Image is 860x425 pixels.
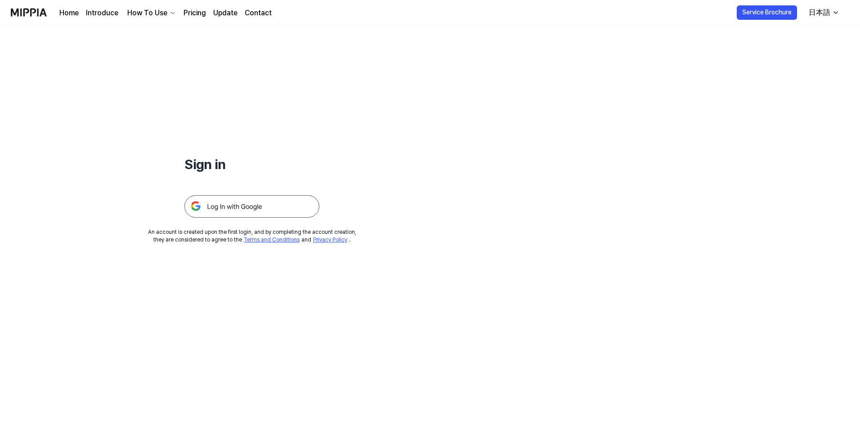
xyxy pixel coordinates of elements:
button: How To Use [125,8,176,18]
a: Terms and Conditions [244,237,300,243]
a: Introduce [86,8,118,18]
button: Service Brochure [737,5,797,20]
div: 日本語 [807,7,832,18]
img: 구글 로그인 버튼 [184,195,319,218]
a: Privacy Policy [313,237,347,243]
a: Pricing [184,8,206,18]
div: How To Use [125,8,169,18]
a: Home [59,8,79,18]
a: Update [213,8,237,18]
div: An account is created upon the first login, and by completing the account creation, they are cons... [148,228,356,244]
a: Contact [245,8,272,18]
button: 日本語 [802,4,845,22]
h1: Sign in [184,155,319,174]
